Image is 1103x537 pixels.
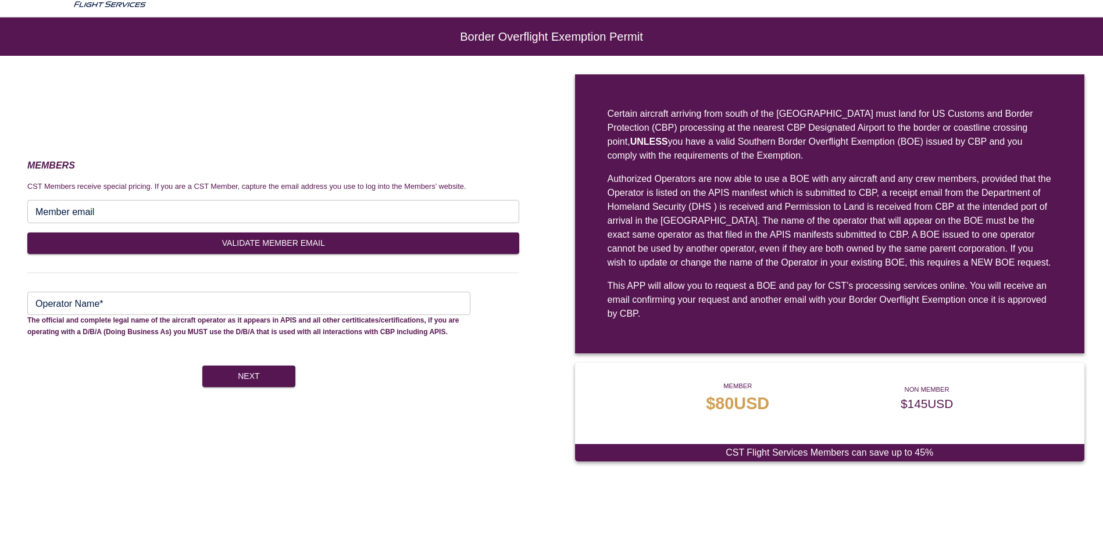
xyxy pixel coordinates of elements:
[706,381,769,391] p: MEMBER
[27,158,519,173] h3: MEMBERS
[27,232,519,254] button: VALIDATE MEMBER EMAIL
[27,316,459,336] span: The official and complete legal name of the aircraft operator as it appears in APIS and all other...
[608,172,1052,270] div: Authorized Operators are now able to use a BOE with any aircraft and any crew members, provided t...
[575,444,1085,461] div: CST Flight Services Members can save up to 45%
[27,181,519,192] p: CST Members receive special pricing. If you are a CST Member, capture the email address you use t...
[630,137,668,146] strong: UNLESS
[706,391,769,416] p: $ 80 USD
[202,366,295,387] button: Next
[608,279,1052,321] div: This APP will allow you to request a BOE and pay for CST’s processing services online. You will r...
[608,107,1052,163] div: Certain aircraft arriving from south of the [GEOGRAPHIC_DATA] must land for US Customs and Border...
[901,395,953,413] p: $ 145 USD
[901,385,953,395] p: NON MEMBER
[47,36,1056,37] h6: Border Overflight Exemption Permit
